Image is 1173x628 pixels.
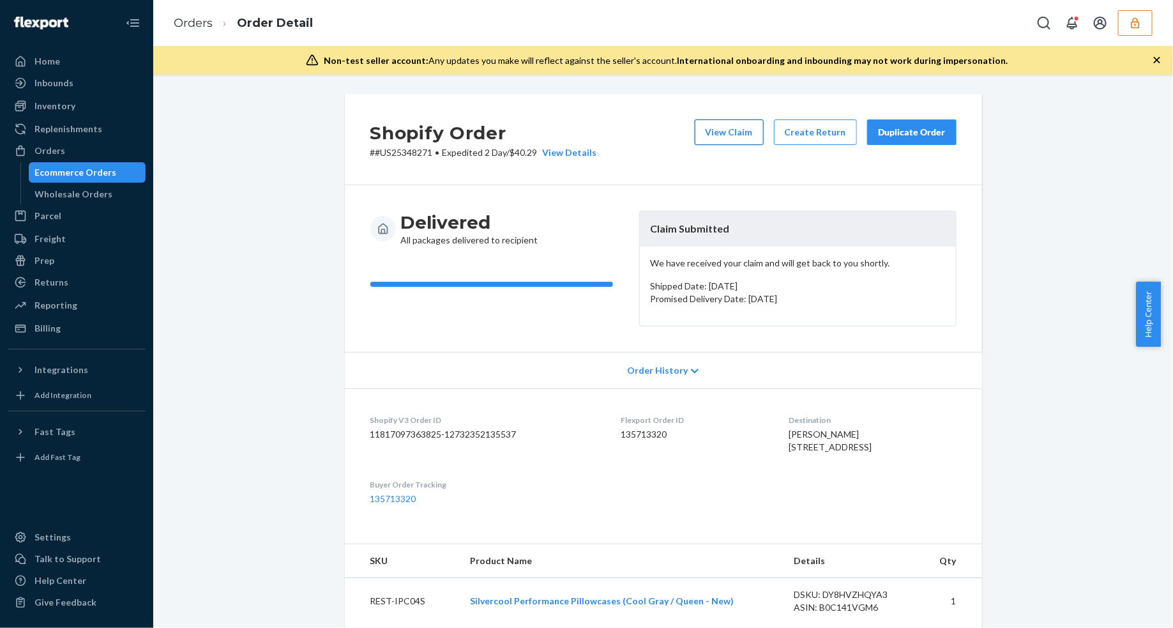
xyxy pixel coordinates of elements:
[8,206,146,226] a: Parcel
[34,233,66,245] div: Freight
[370,428,601,441] dd: 11817097363825-12732352135537
[8,73,146,93] a: Inbounds
[8,272,146,293] a: Returns
[677,55,1008,66] span: International onboarding and inbounding may not work during impersonation.
[401,211,538,247] div: All packages delivered to recipient
[163,4,323,42] ol: breadcrumbs
[650,280,946,293] p: Shipped Date: [DATE]
[924,578,981,625] td: 1
[34,254,54,267] div: Prep
[34,574,86,587] div: Help Center
[34,210,61,222] div: Parcel
[174,16,213,30] a: Orders
[120,10,146,36] button: Close Navigation
[878,126,946,139] div: Duplicate Order
[34,276,68,289] div: Returns
[34,452,80,463] div: Add Fast Tag
[29,162,146,183] a: Ecommerce Orders
[34,55,60,68] div: Home
[34,123,102,135] div: Replenishments
[34,322,61,335] div: Billing
[8,527,146,548] a: Settings
[794,601,914,614] div: ASIN: B0C141VGM6
[35,188,113,201] div: Wholesale Orders
[1136,282,1161,347] button: Help Center
[621,415,769,425] dt: Flexport Order ID
[35,166,117,179] div: Ecommerce Orders
[34,100,75,112] div: Inventory
[8,119,146,139] a: Replenishments
[370,119,597,146] h2: Shopify Order
[640,211,956,247] header: Claim Submitted
[324,54,1008,67] div: Any updates you make will reflect against the seller's account.
[1059,10,1085,36] button: Open notifications
[34,77,73,89] div: Inbounds
[621,428,769,441] dd: 135713320
[370,146,597,159] p: # #US25348271 / $40.29
[1031,10,1057,36] button: Open Search Box
[8,422,146,442] button: Fast Tags
[695,119,764,145] button: View Claim
[8,51,146,72] a: Home
[538,146,597,159] button: View Details
[924,544,981,578] th: Qty
[26,9,72,20] span: Support
[435,147,440,158] span: •
[8,318,146,339] a: Billing
[324,55,428,66] span: Non-test seller account:
[34,390,91,401] div: Add Integration
[627,364,688,377] span: Order History
[650,293,946,305] p: Promised Delivery Date: [DATE]
[370,479,601,490] dt: Buyer Order Tracking
[8,549,146,569] button: Talk to Support
[784,544,925,578] th: Details
[237,16,313,30] a: Order Detail
[14,17,68,29] img: Flexport logo
[650,257,946,270] p: We have received your claim and will get back to you shortly.
[8,295,146,316] a: Reporting
[8,571,146,591] a: Help Center
[774,119,857,145] button: Create Return
[8,141,146,161] a: Orders
[345,544,460,578] th: SKU
[789,415,957,425] dt: Destination
[8,360,146,380] button: Integrations
[8,250,146,271] a: Prep
[1087,10,1113,36] button: Open account menu
[867,119,957,145] button: Duplicate Order
[34,425,75,438] div: Fast Tags
[370,493,416,504] a: 135713320
[794,588,914,601] div: DSKU: DY8HVZHQYA3
[34,144,65,157] div: Orders
[8,592,146,613] button: Give Feedback
[370,415,601,425] dt: Shopify V3 Order ID
[34,531,71,544] div: Settings
[8,385,146,406] a: Add Integration
[8,229,146,249] a: Freight
[34,596,96,609] div: Give Feedback
[345,578,460,625] td: REST-IPC04S
[8,447,146,468] a: Add Fast Tag
[789,429,872,452] span: [PERSON_NAME] [STREET_ADDRESS]
[460,544,783,578] th: Product Name
[34,364,88,376] div: Integrations
[29,184,146,204] a: Wholesale Orders
[8,96,146,116] a: Inventory
[443,147,507,158] span: Expedited 2 Day
[470,595,734,606] a: Silvercool Performance Pillowcases (Cool Gray / Queen - New)
[34,299,77,312] div: Reporting
[401,211,538,234] h3: Delivered
[34,553,101,565] div: Talk to Support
